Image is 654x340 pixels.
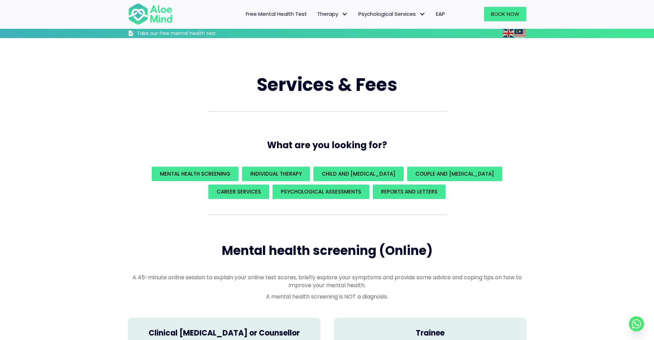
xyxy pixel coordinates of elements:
span: Child and [MEDICAL_DATA] [322,170,395,177]
span: Free Mental Health Test [246,10,307,17]
a: English [503,29,515,37]
span: Mental health screening (Online) [222,242,433,259]
span: Career Services [217,188,261,195]
h4: Trainee [341,328,519,339]
span: Psychological Services: submenu [417,9,427,19]
h4: Clinical [MEDICAL_DATA] or Counsellor [135,328,313,339]
a: Psychological assessments [273,185,369,199]
span: What are you looking for? [267,139,387,151]
a: EAP [431,7,450,21]
span: Psychological assessments [281,188,361,195]
a: Book Now [484,7,526,21]
span: Therapy [317,10,348,17]
a: Individual Therapy [242,167,310,181]
span: Services & Fees [257,72,397,97]
p: A 45-minute online session to explain your online test scores, briefly explore your symptoms and ... [128,273,526,289]
a: REPORTS AND LETTERS [373,185,446,199]
a: Whatsapp [629,316,644,331]
p: A mental health screening is NOT a diagnosis. [128,293,526,301]
a: TherapyTherapy: submenu [312,7,353,21]
a: Malay [515,29,526,37]
a: Child and [MEDICAL_DATA] [313,167,404,181]
span: Individual Therapy [250,170,302,177]
div: What are you looking for? [128,165,526,201]
img: ms [515,29,526,37]
a: Mental Health Screening [152,167,239,181]
span: Therapy: submenu [340,9,350,19]
a: Free Mental Health Test [241,7,312,21]
span: REPORTS AND LETTERS [381,188,437,195]
a: Take our free mental health test [128,30,253,38]
img: Aloe mind Logo [128,3,173,25]
span: EAP [436,10,445,17]
span: Mental Health Screening [160,170,230,177]
a: Couple and [MEDICAL_DATA] [407,167,502,181]
a: Psychological ServicesPsychological Services: submenu [353,7,431,21]
span: Couple and [MEDICAL_DATA] [415,170,494,177]
h3: Take our free mental health test [137,30,253,37]
span: Book Now [491,10,519,17]
nav: Menu [182,7,450,21]
span: Psychological Services [358,10,426,17]
a: Career Services [208,185,269,199]
img: en [503,29,514,37]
